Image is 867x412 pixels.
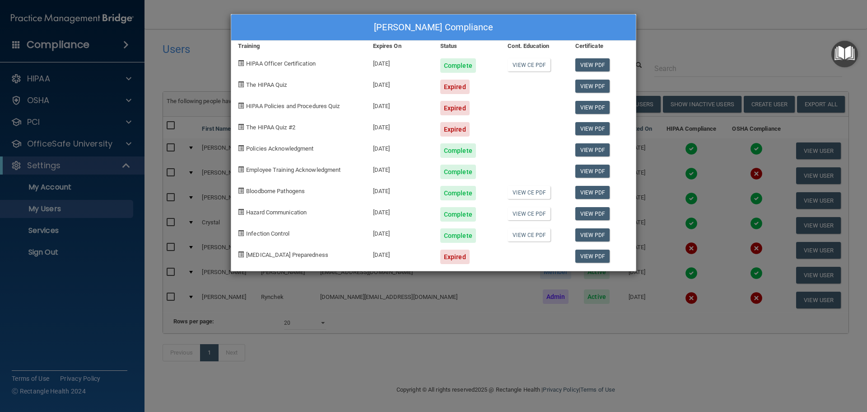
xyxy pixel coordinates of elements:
div: Expired [440,122,470,137]
div: Complete [440,165,476,179]
div: Complete [440,228,476,243]
div: Complete [440,207,476,222]
span: Hazard Communication [246,209,307,216]
div: [PERSON_NAME] Compliance [231,14,636,41]
span: HIPAA Officer Certification [246,60,316,67]
div: Cont. Education [501,41,568,52]
a: View PDF [575,143,610,156]
a: View CE PDF [508,207,550,220]
div: Complete [440,143,476,158]
a: View CE PDF [508,58,550,71]
a: View PDF [575,165,610,178]
span: Employee Training Acknowledgment [246,166,340,173]
span: Infection Control [246,230,289,237]
div: Expired [440,250,470,264]
div: Complete [440,58,476,73]
div: [DATE] [366,73,433,94]
div: [DATE] [366,243,433,264]
span: The HIPAA Quiz #2 [246,124,295,131]
span: The HIPAA Quiz [246,81,287,88]
div: Expires On [366,41,433,52]
a: View PDF [575,58,610,71]
div: [DATE] [366,94,433,115]
a: View PDF [575,186,610,199]
div: [DATE] [366,179,433,200]
span: Policies Acknowledgment [246,145,313,152]
div: Complete [440,186,476,200]
button: Open Resource Center [831,41,858,67]
a: View PDF [575,80,610,93]
div: Expired [440,101,470,115]
div: [DATE] [366,52,433,73]
div: [DATE] [366,158,433,179]
div: [DATE] [366,115,433,137]
a: View PDF [575,207,610,220]
a: View CE PDF [508,228,550,242]
a: View PDF [575,250,610,263]
div: [DATE] [366,200,433,222]
div: Training [231,41,366,52]
a: View PDF [575,122,610,135]
div: Status [433,41,501,52]
div: Expired [440,80,470,94]
span: [MEDICAL_DATA] Preparedness [246,251,328,258]
span: HIPAA Policies and Procedures Quiz [246,103,340,109]
a: View PDF [575,101,610,114]
a: View CE PDF [508,186,550,199]
div: [DATE] [366,137,433,158]
span: Bloodborne Pathogens [246,188,305,194]
div: [DATE] [366,222,433,243]
div: Certificate [569,41,636,52]
a: View PDF [575,228,610,242]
